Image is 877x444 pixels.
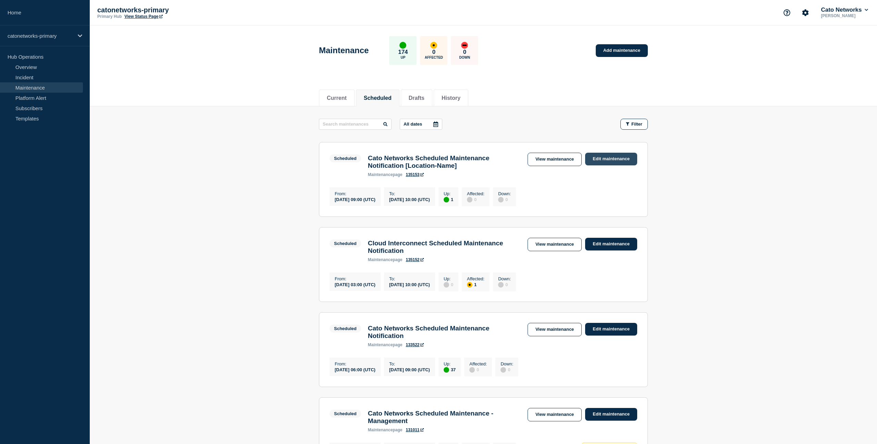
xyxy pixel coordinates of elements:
[399,42,406,49] div: up
[400,119,442,130] button: All dates
[469,367,475,373] div: disabled
[319,119,392,130] input: Search maintenances
[124,14,162,19] a: View Status Page
[368,257,393,262] span: maintenance
[819,7,869,13] button: Cato Networks
[406,172,423,177] a: 135153
[467,197,472,202] div: disabled
[406,257,423,262] a: 135152
[528,238,582,251] a: View maintenance
[585,408,637,421] a: Edit maintenance
[335,366,375,372] div: [DATE] 06:00 (UTC)
[442,95,460,101] button: History
[498,282,504,288] div: disabled
[444,276,453,281] p: Up :
[8,33,73,39] p: catonetworks-primary
[461,42,468,49] div: down
[528,153,582,166] a: View maintenance
[335,196,375,202] div: [DATE] 09:00 (UTC)
[400,56,405,59] p: Up
[334,156,357,161] div: Scheduled
[335,281,375,287] div: [DATE] 03:00 (UTC)
[368,410,521,425] h3: Cato Networks Scheduled Maintenance - Management
[498,281,511,288] div: 0
[368,342,393,347] span: maintenance
[498,191,511,196] p: Down :
[620,119,648,130] button: Filter
[97,6,234,14] p: catonetworks-primary
[389,276,430,281] p: To :
[409,95,424,101] button: Drafts
[585,323,637,336] a: Edit maintenance
[501,367,506,373] div: disabled
[444,196,453,202] div: 1
[528,323,582,336] a: View maintenance
[444,197,449,202] div: up
[368,154,521,170] h3: Cato Networks Scheduled Maintenance Notification [Location-Name]
[467,196,484,202] div: 0
[780,5,794,20] button: Support
[469,361,487,366] p: Affected :
[334,241,357,246] div: Scheduled
[404,121,422,127] p: All dates
[501,366,513,373] div: 0
[798,5,813,20] button: Account settings
[364,95,392,101] button: Scheduled
[368,428,403,432] p: page
[368,325,521,340] h3: Cato Networks Scheduled Maintenance Notification
[467,191,484,196] p: Affected :
[528,408,582,421] a: View maintenance
[501,361,513,366] p: Down :
[469,366,487,373] div: 0
[425,56,443,59] p: Affected
[398,49,408,56] p: 174
[368,342,403,347] p: page
[406,428,423,432] a: 131011
[444,281,453,288] div: 0
[444,282,449,288] div: disabled
[368,172,403,177] p: page
[334,411,357,416] div: Scheduled
[368,428,393,432] span: maintenance
[467,281,484,288] div: 1
[467,282,472,288] div: affected
[389,196,430,202] div: [DATE] 10:00 (UTC)
[335,361,375,366] p: From :
[631,121,642,127] span: Filter
[444,191,453,196] p: Up :
[368,257,403,262] p: page
[444,367,449,373] div: up
[389,281,430,287] div: [DATE] 10:00 (UTC)
[459,56,470,59] p: Down
[585,238,637,250] a: Edit maintenance
[335,191,375,196] p: From :
[585,153,637,165] a: Edit maintenance
[498,197,504,202] div: disabled
[498,276,511,281] p: Down :
[389,361,430,366] p: To :
[97,14,122,19] p: Primary Hub
[335,276,375,281] p: From :
[319,46,369,55] h1: Maintenance
[334,326,357,331] div: Scheduled
[327,95,347,101] button: Current
[389,191,430,196] p: To :
[463,49,466,56] p: 0
[368,172,393,177] span: maintenance
[444,361,456,366] p: Up :
[389,366,430,372] div: [DATE] 09:00 (UTC)
[467,276,484,281] p: Affected :
[406,342,423,347] a: 133522
[596,44,648,57] a: Add maintenance
[430,42,437,49] div: affected
[498,196,511,202] div: 0
[432,49,435,56] p: 0
[819,13,869,18] p: [PERSON_NAME]
[444,366,456,373] div: 37
[368,239,521,255] h3: Cloud Interconnect Scheduled Maintenance Notification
